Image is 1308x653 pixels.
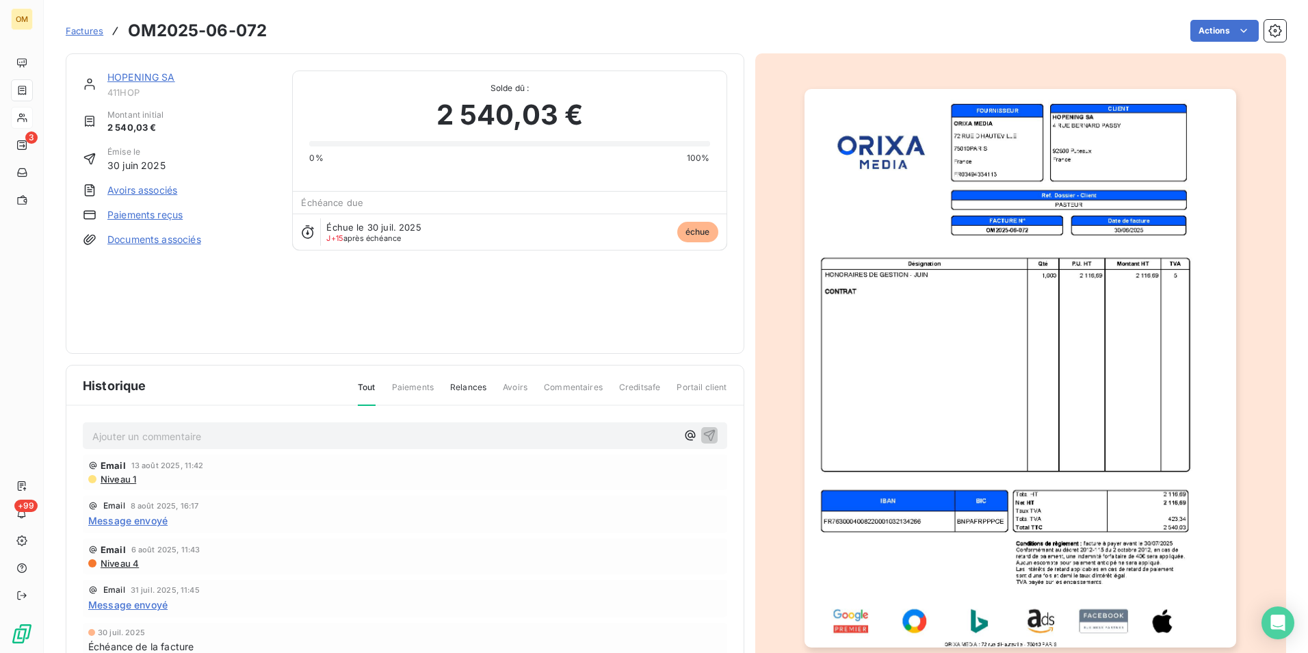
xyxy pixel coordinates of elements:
[66,25,103,36] span: Factures
[83,376,146,395] span: Historique
[11,8,33,30] div: OM
[503,381,527,405] span: Avoirs
[677,222,718,242] span: échue
[131,586,200,594] span: 31 juil. 2025, 11:45
[301,197,363,208] span: Échéance due
[88,598,168,612] span: Message envoyé
[1261,606,1294,639] div: Open Intercom Messenger
[436,94,584,136] span: 2 540,03 €
[98,628,145,637] span: 30 juil. 2025
[107,109,163,121] span: Montant initial
[326,222,421,233] span: Échue le 30 juil. 2025
[103,502,125,510] span: Email
[107,121,163,135] span: 2 540,03 €
[1190,20,1259,42] button: Actions
[358,381,376,406] span: Tout
[131,502,199,510] span: 8 août 2025, 16:17
[450,381,486,405] span: Relances
[88,513,168,528] span: Message envoyé
[25,131,38,144] span: 3
[392,381,434,405] span: Paiements
[107,71,175,83] a: HOPENING SA
[619,381,661,405] span: Creditsafe
[101,460,126,471] span: Email
[131,546,200,554] span: 6 août 2025, 11:43
[805,89,1236,648] img: invoice_thumbnail
[107,233,201,246] a: Documents associés
[107,87,276,98] span: 411HOP
[309,152,323,164] span: 0%
[66,24,103,38] a: Factures
[99,558,139,569] span: Niveau 4
[107,208,183,222] a: Paiements reçus
[677,381,727,405] span: Portail client
[14,500,38,512] span: +99
[326,233,343,243] span: J+15
[107,158,166,172] span: 30 juin 2025
[11,134,32,156] a: 3
[99,474,136,485] span: Niveau 1
[107,183,177,197] a: Avoirs associés
[11,623,33,645] img: Logo LeanPay
[544,381,603,405] span: Commentaires
[103,586,125,594] span: Email
[107,146,166,158] span: Émise le
[309,82,709,94] span: Solde dû :
[326,234,401,242] span: après échéance
[131,461,204,470] span: 13 août 2025, 11:42
[687,152,710,164] span: 100%
[101,544,126,555] span: Email
[128,18,267,43] h3: OM2025-06-072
